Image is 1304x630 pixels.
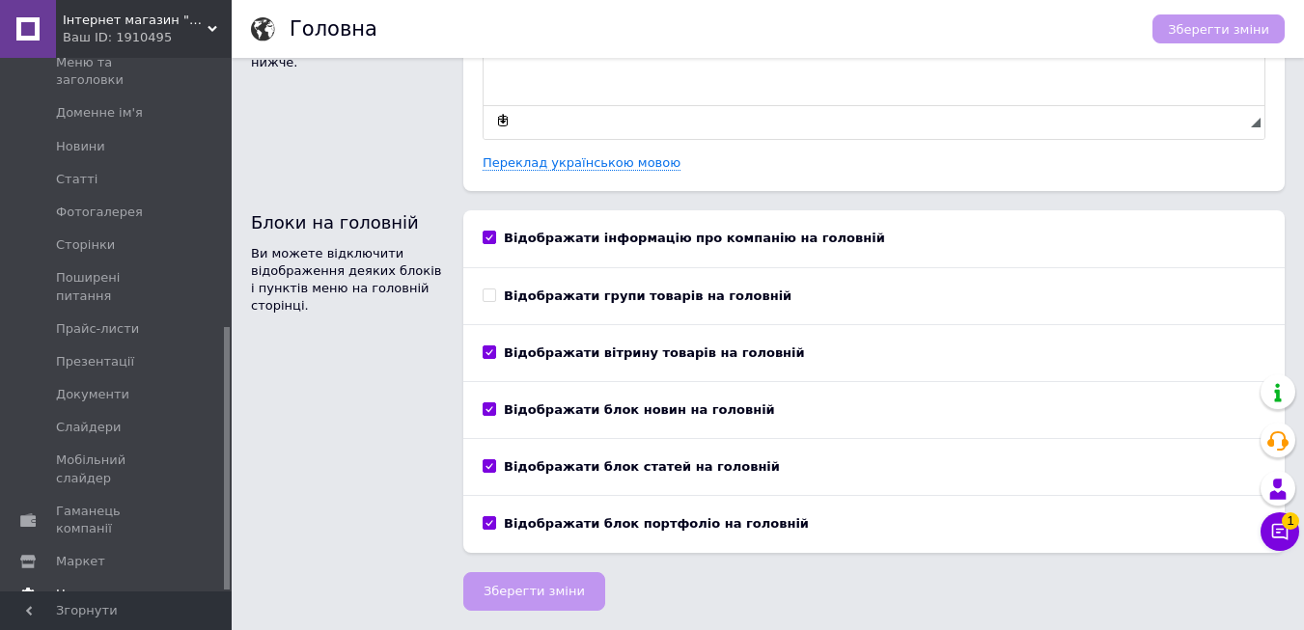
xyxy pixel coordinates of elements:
button: Чат з покупцем1 [1261,512,1299,551]
span: Слайдери [56,419,122,436]
b: Відображати блок статей на головній [504,459,780,474]
span: Інтернет магазин "АЛЬКАТ" [63,12,208,29]
span: Мобільний слайдер [56,452,179,486]
b: Відображати блок портфоліо на головній [504,516,809,531]
h2: Блоки на головній [251,210,444,234]
b: Відображати групи товарів на головній [504,288,791,303]
p: Ви можете відключити відображення деяких блоків і пунктів меню на головній сторінці. [251,245,444,315]
span: Новини [56,138,105,155]
a: Переклад українською мовою [483,155,680,171]
div: Ваш ID: 1910495 [63,29,232,46]
span: Прайс-листи [56,320,139,338]
span: Статті [56,171,97,188]
h1: Головна [290,17,377,41]
b: Відображати блок новин на головній [504,402,775,417]
span: Маркет [56,553,105,570]
div: Кiлькiсть символiв [1238,112,1251,130]
span: Гаманець компанії [56,503,179,537]
span: Презентації [56,353,134,370]
span: Потягніть для зміни розмірів [1251,118,1261,127]
span: 1 [1282,512,1299,530]
span: Документи [56,386,129,403]
span: Меню та заголовки [56,54,179,89]
body: Редактор, 8FC06233-9D58-46C9-92D9-D98D2FAAF6A2 [19,19,762,40]
b: Відображати вітрину товарів на головній [504,345,805,360]
a: Зробити резервну копію зараз [492,110,513,131]
span: Поширені питання [56,269,179,304]
span: Фотогалерея [56,204,143,221]
span: Налаштування [56,586,154,603]
span: Сторінки [56,236,115,254]
b: Відображати інформацію про компанію на головній [504,231,885,245]
span: Доменне ім'я [56,104,143,122]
